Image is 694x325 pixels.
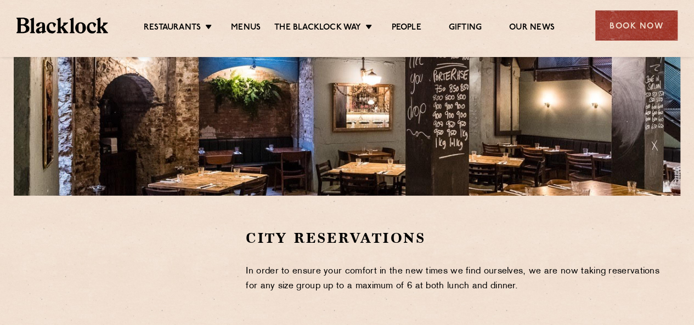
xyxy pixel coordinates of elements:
img: BL_Textured_Logo-footer-cropped.svg [16,18,108,33]
p: In order to ensure your comfort in the new times we find ourselves, we are now taking reservation... [246,264,667,294]
a: Our News [509,22,555,35]
a: The Blacklock Way [274,22,361,35]
h2: City Reservations [246,229,667,248]
a: Gifting [449,22,482,35]
a: People [391,22,421,35]
a: Menus [231,22,261,35]
div: Book Now [595,10,678,41]
a: Restaurants [144,22,201,35]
